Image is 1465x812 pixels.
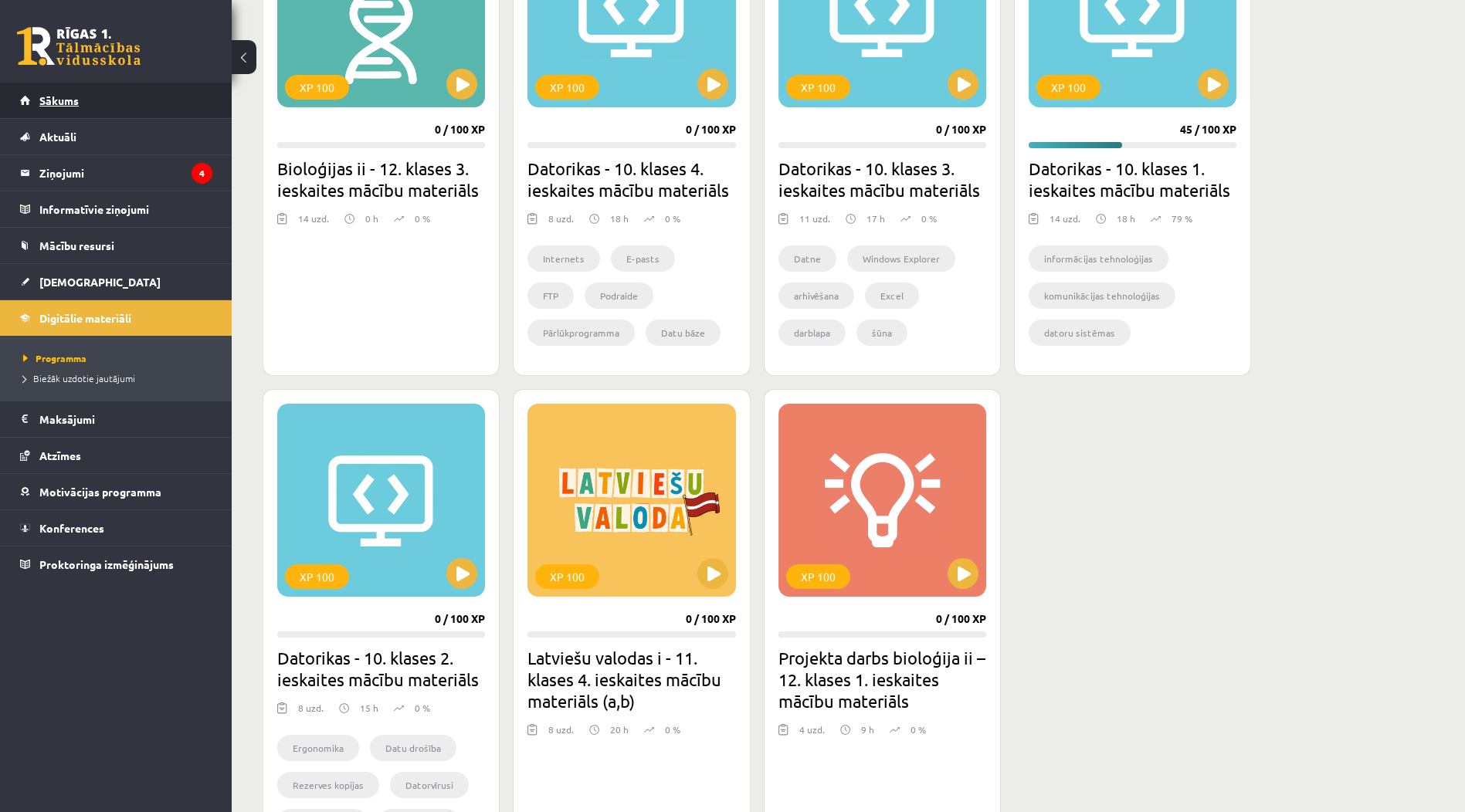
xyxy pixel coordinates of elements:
li: Datne [778,245,836,272]
div: XP 100 [1036,75,1100,100]
li: Podraide [585,283,653,309]
div: 8 uzd. [298,701,324,724]
div: XP 100 [786,75,850,100]
h2: Datorikas - 10. klases 1. ieskaites mācību materiāls [1029,157,1236,201]
p: 15 h [360,701,378,715]
p: 18 h [1117,211,1135,225]
p: 0 % [415,211,430,225]
a: [DEMOGRAPHIC_DATA] [20,264,212,299]
span: Konferences [39,521,104,535]
h2: Datorikas - 10. klases 3. ieskaites mācību materiāls [778,157,986,201]
li: Datu drošība [370,735,456,761]
li: Windows Explorer [847,245,955,272]
p: 0 % [921,211,937,225]
p: 0 % [415,701,430,715]
div: 4 uzd. [799,722,825,746]
a: Konferences [20,510,212,546]
div: XP 100 [535,75,599,100]
p: 0 h [365,211,378,225]
span: Proktoringa izmēģinājums [39,557,174,571]
div: XP 100 [786,564,850,589]
span: Programma [23,352,86,364]
h2: Projekta darbs bioloģija ii – 12. klases 1. ieskaites mācību materiāls [778,647,986,712]
li: informācijas tehnoloģijas [1029,245,1168,272]
div: 11 uzd. [799,211,830,235]
p: 79 % [1172,211,1192,225]
a: Digitālie materiāli [20,300,212,336]
p: 18 h [610,211,629,225]
p: 9 h [861,722,874,736]
span: Sākums [39,93,79,107]
h2: Bioloģijas ii - 12. klases 3. ieskaites mācību materiāls [277,157,485,201]
a: Biežāk uzdotie jautājumi [23,371,216,385]
span: Atzīmes [39,448,81,462]
li: Internets [527,245,600,272]
div: 14 uzd. [1050,211,1080,235]
span: Biežāk uzdotie jautājumi [23,372,135,384]
li: E-pasts [611,245,675,272]
li: FTP [527,283,574,309]
div: XP 100 [535,564,599,589]
h2: Datorikas - 10. klases 4. ieskaites mācību materiāls [527,157,735,201]
li: arhivēšana [778,283,854,309]
legend: Maksājumi [39,401,212,437]
span: Aktuāli [39,130,76,144]
h2: Latviešu valodas i - 11. klases 4. ieskaites mācību materiāls (a,b) [527,647,735,712]
div: 8 uzd. [548,211,574,235]
p: 0 % [911,722,926,736]
p: 20 h [610,722,629,736]
a: Informatīvie ziņojumi [20,191,212,227]
a: Aktuāli [20,119,212,154]
div: 8 uzd. [548,722,574,746]
li: datoru sistēmas [1029,320,1131,346]
a: Sākums [20,83,212,118]
li: Excel [865,283,919,309]
a: Mācību resursi [20,228,212,263]
span: Digitālie materiāli [39,311,131,325]
a: Ziņojumi4 [20,155,212,191]
a: Rīgas 1. Tālmācības vidusskola [17,27,141,66]
div: XP 100 [285,75,349,100]
li: darblapa [778,320,846,346]
li: Datu bāze [646,320,721,346]
legend: Ziņojumi [39,155,212,191]
li: Rezerves kopijas [277,772,379,798]
li: Ergonomika [277,735,359,761]
div: XP 100 [285,564,349,589]
p: 0 % [665,211,680,225]
p: 17 h [866,211,885,225]
li: Datorvīrusi [390,772,469,798]
span: Motivācijas programma [39,485,161,499]
a: Proktoringa izmēģinājums [20,546,212,582]
a: Atzīmes [20,438,212,473]
a: Maksājumi [20,401,212,437]
p: 0 % [665,722,680,736]
li: Pārlūkprogramma [527,320,635,346]
div: 14 uzd. [298,211,329,235]
i: 4 [192,163,212,184]
span: Mācību resursi [39,239,114,252]
span: [DEMOGRAPHIC_DATA] [39,275,161,289]
li: komunikācijas tehnoloģijas [1029,283,1175,309]
h2: Datorikas - 10. klases 2. ieskaites mācību materiāls [277,647,485,690]
legend: Informatīvie ziņojumi [39,191,212,227]
a: Motivācijas programma [20,474,212,509]
a: Programma [23,351,216,365]
li: šūna [856,320,907,346]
